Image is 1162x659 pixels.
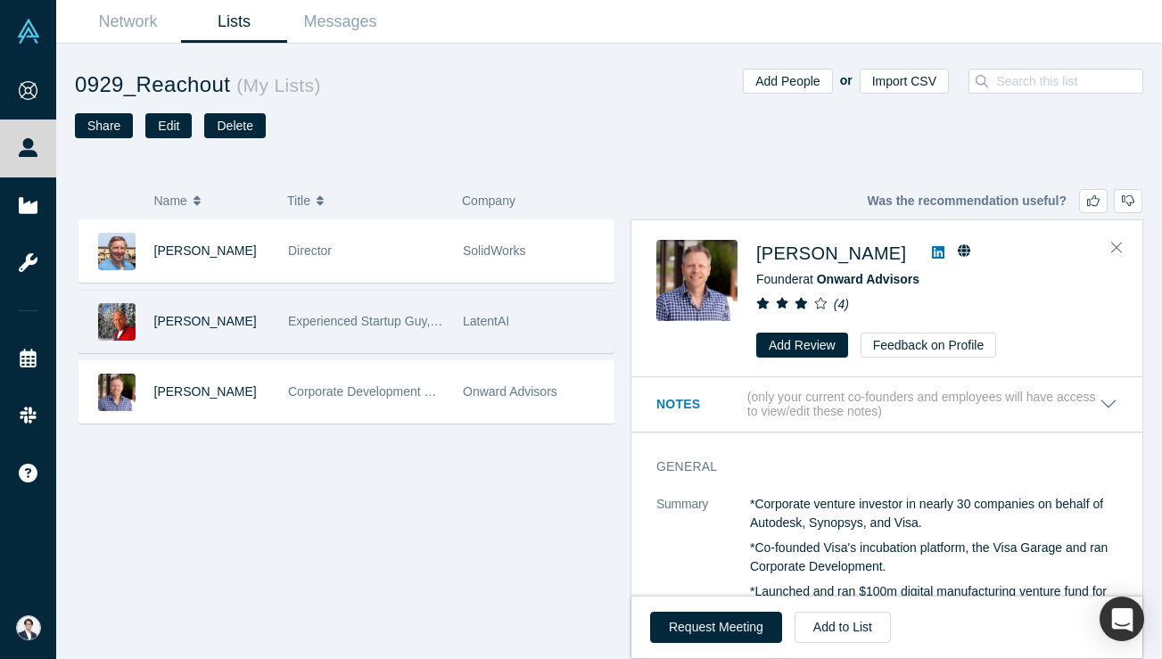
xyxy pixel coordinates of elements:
h3: Notes [656,395,744,414]
a: [PERSON_NAME] [154,384,257,399]
a: Onward Advisors [817,272,919,286]
span: LatentAI [463,314,509,328]
span: Experienced Startup Guy, 22 positive exits to date [288,314,564,328]
span: Title [287,182,310,219]
button: Add Review [756,333,848,358]
span: Company [462,194,515,208]
button: Request Meeting [650,612,782,643]
h1: 0929_Reachout [75,69,609,101]
button: Add to List [795,612,891,643]
button: Notes (only your current co-founders and employees will have access to view/edit these notes) [656,390,1117,420]
span: SolidWorks [463,243,526,258]
h3: General [656,457,1092,476]
button: Close [1103,234,1130,262]
span: Onward Advisors [463,384,557,399]
p: *Co-founded Visa's incubation platform, the Visa Garage and ran Corporate Development. [750,539,1117,576]
span: Founder at [756,272,919,286]
span: Director [288,243,332,258]
a: Messages [287,1,393,43]
p: (only your current co-founders and employees will have access to view/edit these notes) [747,390,1100,420]
a: [PERSON_NAME] [756,243,906,263]
i: ( 4 ) [834,297,849,311]
b: or [840,73,853,87]
small: ( My Lists ) [230,75,321,95]
span: Name [154,182,187,219]
p: *Corporate venture investor in nearly 30 companies on behalf of Autodesk, Synopsys, and Visa. [750,495,1117,532]
input: Search this list [994,70,1154,93]
div: Was the recommendation useful? [867,189,1142,213]
span: Corporate Development Professional | Startup Advisor [288,384,588,399]
img: Alchemist Vault Logo [16,19,41,44]
img: Josh Ewing's Profile Image [656,240,738,321]
button: Feedback on Profile [861,333,997,358]
a: [PERSON_NAME] [154,243,257,258]
button: Name [154,182,269,219]
button: Import CSV [860,69,949,94]
a: Network [75,1,181,43]
button: Add People [743,69,832,94]
img: Eisuke Shimizu's Account [16,615,41,640]
button: Share [75,113,133,138]
p: *Launched and ran $100m digital manufacturing venture fund for Autodesk [750,582,1117,620]
button: Title [287,182,443,219]
button: Edit [145,113,192,138]
button: Delete [204,113,265,138]
img: Greg Smith's Profile Image [98,233,136,270]
a: [PERSON_NAME] [154,314,257,328]
a: Lists [181,1,287,43]
img: Bruce Graham's Profile Image [98,303,136,341]
img: Josh Ewing's Profile Image [98,374,136,411]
